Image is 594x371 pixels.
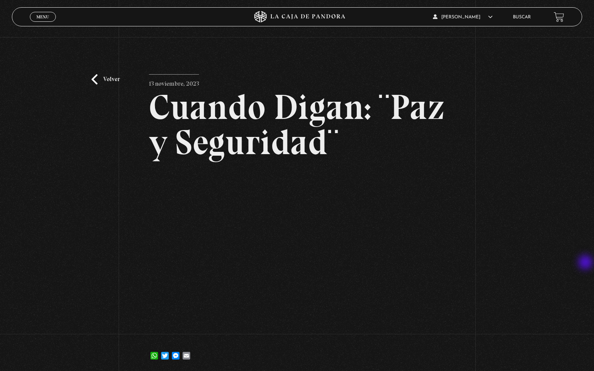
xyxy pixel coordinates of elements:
a: View your shopping cart [554,12,564,22]
a: Email [181,344,192,360]
span: Menu [36,15,49,19]
p: 13 noviembre, 2023 [149,74,199,89]
span: [PERSON_NAME] [433,15,493,20]
a: Buscar [513,15,531,20]
span: Cerrar [34,21,52,26]
a: WhatsApp [149,344,160,360]
h2: Cuando Digan: ¨Paz y Seguridad¨ [149,89,445,160]
a: Volver [91,74,120,85]
a: Messenger [170,344,181,360]
a: Twitter [160,344,170,360]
